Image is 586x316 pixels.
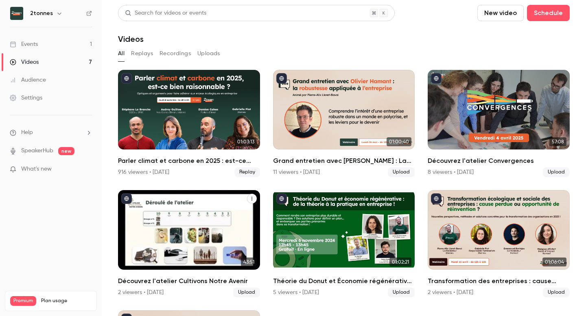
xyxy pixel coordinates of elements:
div: Events [10,40,38,48]
h6: 2tonnes [30,9,53,17]
li: help-dropdown-opener [10,128,92,137]
li: Parler climat et carbone en 2025 : est-ce bien raisonnable ? [118,70,260,177]
li: Découvrez l'atelier Cultivons Notre Avenir [118,190,260,297]
section: Videos [118,5,570,311]
span: Help [21,128,33,137]
button: Schedule [527,5,570,21]
button: published [431,73,442,84]
button: Uploads [197,47,220,60]
h2: Transformation des entreprises : cause perdue ou opportunité de réinvention ? [428,276,570,286]
h1: Videos [118,34,144,44]
button: published [121,193,132,204]
h2: Découvrez l'atelier Cultivons Notre Avenir [118,276,260,286]
a: 01:03:13Parler climat et carbone en 2025 : est-ce bien raisonnable ?916 viewers • [DATE]Replay [118,70,260,177]
div: 2 viewers • [DATE] [428,288,473,297]
iframe: Noticeable Trigger [82,166,92,173]
a: 01:00:40Grand entretien avec [PERSON_NAME] : La robustesse appliquée aux entreprises11 viewers •... [273,70,415,177]
span: Replay [234,167,260,177]
span: Upload [233,288,260,297]
h2: Théorie du Donut et Économie régénérative : quelle pratique en entreprise ? [273,276,415,286]
button: Recordings [160,47,191,60]
li: Théorie du Donut et Économie régénérative : quelle pratique en entreprise ? [273,190,415,297]
span: Premium [10,296,36,306]
button: Replays [131,47,153,60]
button: New video [477,5,524,21]
span: new [58,147,74,155]
button: published [276,73,287,84]
button: All [118,47,125,60]
span: 01:00:40 [387,137,411,146]
div: 8 viewers • [DATE] [428,168,474,176]
span: 01:02:21 [389,258,411,266]
span: 01:03:13 [235,137,257,146]
div: 916 viewers • [DATE] [118,168,169,176]
img: 2tonnes [10,7,23,20]
h2: Découvrez l'atelier Convergences [428,156,570,166]
span: What's new [21,165,52,173]
button: published [121,73,132,84]
div: Audience [10,76,46,84]
a: 43:51Découvrez l'atelier Cultivons Notre Avenir2 viewers • [DATE]Upload [118,190,260,297]
div: Search for videos or events [125,9,206,17]
li: Découvrez l'atelier Convergences [428,70,570,177]
span: 43:51 [241,258,257,266]
li: Grand entretien avec Olivier Hamant : La robustesse appliquée aux entreprises [273,70,415,177]
span: 01:06:04 [542,258,566,266]
div: 11 viewers • [DATE] [273,168,320,176]
div: 5 viewers • [DATE] [273,288,319,297]
button: published [276,193,287,204]
h2: Parler climat et carbone en 2025 : est-ce bien raisonnable ? [118,156,260,166]
span: Upload [388,288,415,297]
a: 01:06:04Transformation des entreprises : cause perdue ou opportunité de réinvention ?2 viewers • ... [428,190,570,297]
h2: Grand entretien avec [PERSON_NAME] : La robustesse appliquée aux entreprises [273,156,415,166]
span: Plan usage [41,298,92,304]
a: 01:02:21Théorie du Donut et Économie régénérative : quelle pratique en entreprise ?5 viewers • [D... [273,190,415,297]
span: Upload [543,167,570,177]
a: 57:08Découvrez l'atelier Convergences8 viewers • [DATE]Upload [428,70,570,177]
div: 2 viewers • [DATE] [118,288,164,297]
span: 57:08 [549,137,566,146]
div: Videos [10,58,39,66]
span: Upload [543,288,570,297]
li: Transformation des entreprises : cause perdue ou opportunité de réinvention ? [428,190,570,297]
div: Settings [10,94,42,102]
span: Upload [388,167,415,177]
a: SpeakerHub [21,147,53,155]
button: published [431,193,442,204]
